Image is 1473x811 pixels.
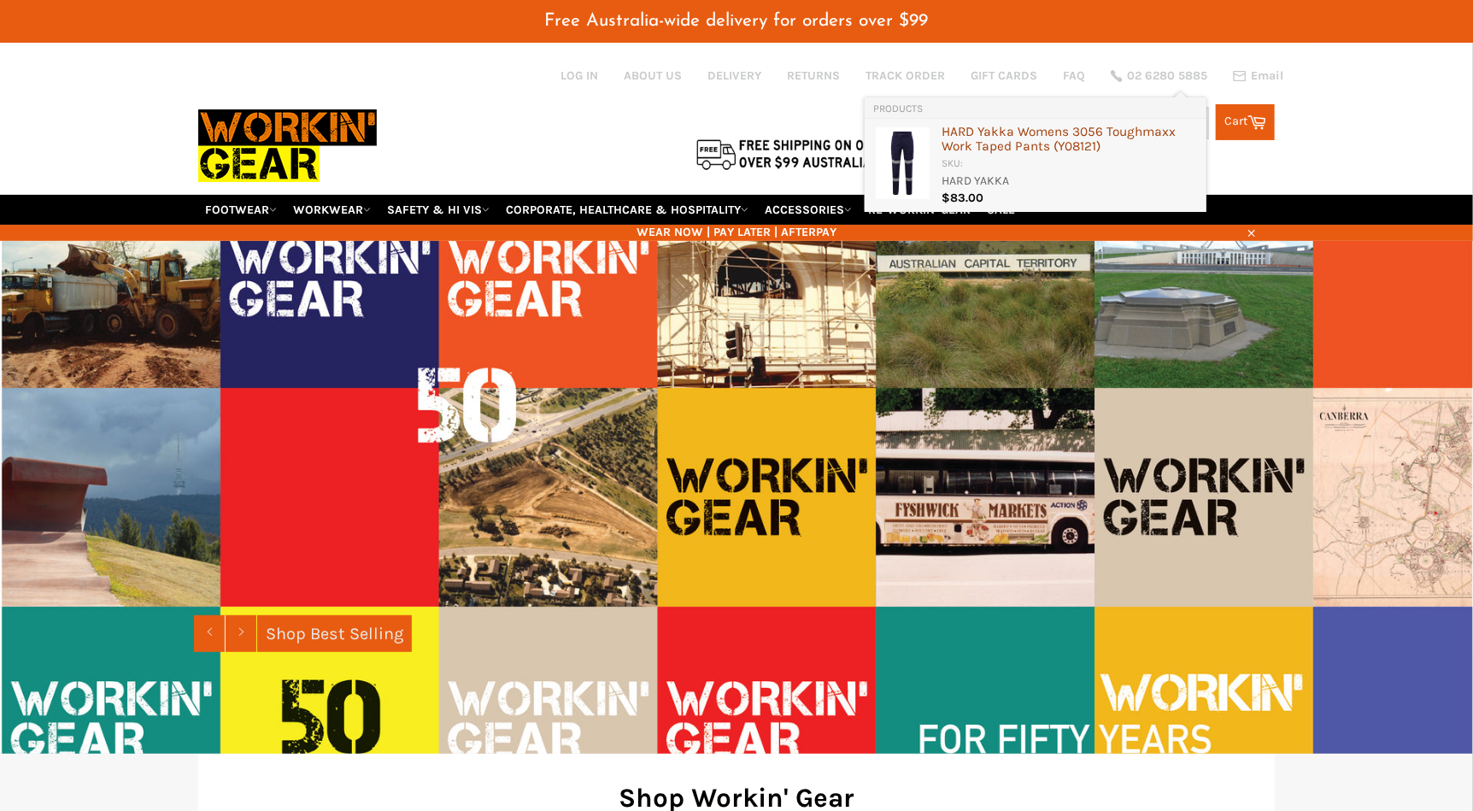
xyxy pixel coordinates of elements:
span: Email [1251,70,1283,82]
a: GIFT CARDS [971,68,1037,84]
span: WEAR NOW | PAY LATER | AFTERPAY [198,224,1275,240]
div: HARD Yakka Womens 3056 Toughmaxx Work Taped Pants ( ) [942,125,1198,156]
b: Y08121 [1058,138,1096,154]
a: ACCESSORIES [758,195,859,225]
img: 96Wx128H-Y08121-nav-image1-1028x1372_200x.jpg [876,127,930,199]
a: DELIVERY [707,68,761,84]
span: $83.00 [942,191,983,205]
span: 02 6280 5885 [1127,70,1207,82]
a: FOOTWEAR [198,195,284,225]
img: Workin Gear leaders in Workwear, Safety Boots, PPE, Uniforms. Australia's No.1 in Workwear [198,97,377,194]
a: Log in [560,68,598,83]
a: WORKWEAR [286,195,378,225]
li: Products [865,97,1206,120]
img: Flat $9.95 shipping Australia wide [694,136,907,172]
a: 02 6280 5885 [1111,70,1207,82]
a: TRACK ORDER [866,68,945,84]
a: RE-WORKIN' GEAR [861,195,977,225]
a: ABOUT US [624,68,682,84]
a: Cart [1216,104,1275,140]
a: Email [1233,69,1283,83]
span: Free Australia-wide delivery for orders over $99 [545,12,929,30]
a: Shop Best Selling [257,615,412,652]
a: CORPORATE, HEALTHCARE & HOSPITALITY [499,195,755,225]
a: SAFETY & HI VIS [380,195,496,225]
div: SKU: [942,156,1198,173]
a: FAQ [1063,68,1085,84]
a: RETURNS [787,68,840,84]
li: Products: HARD Yakka Womens 3056 Toughmaxx Work Taped Pants (Y08121) [865,119,1206,212]
div: HARD YAKKA [942,173,1198,191]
